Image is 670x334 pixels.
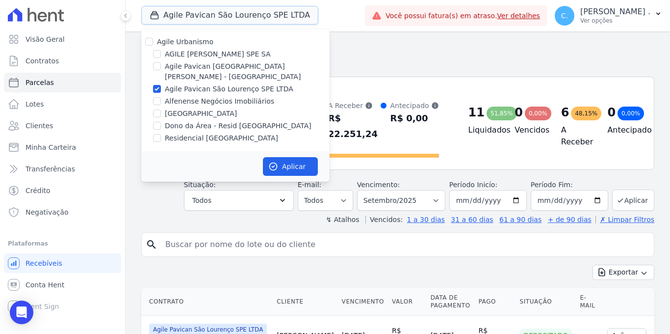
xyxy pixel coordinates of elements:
a: Conta Hent [4,275,121,295]
span: Você possui fatura(s) em atraso. [386,11,540,21]
span: Todos [192,195,211,206]
label: Agile Urbanismo [157,38,213,46]
div: 0,00% [618,107,644,120]
a: Ver detalhes [497,12,540,20]
label: Vencimento: [357,181,400,189]
div: Open Intercom Messenger [10,301,33,324]
button: Aplicar [612,190,654,211]
button: Todos [184,190,294,211]
label: Residencial [GEOGRAPHIC_DATA] [165,133,278,143]
a: Lotes [4,94,121,114]
span: Negativação [26,207,69,217]
div: 6 [561,105,569,120]
th: E-mail [576,288,603,316]
div: 0 [515,105,523,120]
a: Minha Carteira [4,138,121,157]
span: Conta Hent [26,280,64,290]
a: Transferências [4,159,121,179]
a: ✗ Limpar Filtros [595,216,654,223]
label: Vencidos: [365,216,403,223]
th: Situação [515,288,576,316]
div: R$ 22.251,24 [328,111,381,142]
span: Visão Geral [26,34,65,44]
label: Período Inicío: [449,181,497,189]
span: Clientes [26,121,53,131]
a: 1 a 30 dias [407,216,445,223]
label: [GEOGRAPHIC_DATA] [165,109,237,119]
div: A Receber [328,101,381,111]
span: C. [561,12,568,19]
a: 31 a 60 dias [451,216,493,223]
a: Visão Geral [4,29,121,49]
a: Contratos [4,51,121,71]
button: Agile Pavican São Lourenço SPE LTDA [141,6,318,25]
span: Recebíveis [26,258,62,268]
th: Contrato [141,288,273,316]
h4: Antecipado [607,124,638,136]
div: Antecipado [390,101,439,111]
h4: Liquidados [468,124,499,136]
div: 48,15% [571,107,601,120]
a: Negativação [4,202,121,222]
label: AGILE [PERSON_NAME] SPE SA [165,49,271,59]
i: search [146,239,157,250]
span: Contratos [26,56,59,66]
button: C. [PERSON_NAME] . Ver opções [547,2,670,29]
th: Cliente [273,288,337,316]
div: 51,85% [487,107,517,120]
label: Situação: [184,181,216,189]
div: 0 [607,105,616,120]
button: Exportar [593,265,654,280]
span: Lotes [26,99,44,109]
span: Minha Carteira [26,142,76,152]
span: Transferências [26,164,75,174]
a: Crédito [4,181,121,200]
div: 11 [468,105,485,120]
h2: Parcelas [141,39,654,57]
h4: A Receber [561,124,592,148]
button: Aplicar [263,157,318,176]
a: 61 a 90 dias [499,216,541,223]
div: Plataformas [8,238,117,250]
a: Recebíveis [4,253,121,273]
input: Buscar por nome do lote ou do cliente [159,235,650,254]
span: Parcelas [26,78,54,87]
th: Pago [475,288,516,316]
label: ↯ Atalhos [326,216,359,223]
label: Agile Pavican [GEOGRAPHIC_DATA][PERSON_NAME] - [GEOGRAPHIC_DATA] [165,61,330,82]
p: Ver opções [580,17,650,25]
h4: Vencidos [515,124,545,136]
p: [PERSON_NAME] . [580,7,650,17]
div: R$ 0,00 [390,111,439,126]
a: + de 90 dias [548,216,592,223]
div: 0,00% [525,107,551,120]
label: Agile Pavican São Lourenço SPE LTDA [165,84,293,94]
label: Alfenense Negócios Imobiliários [165,96,274,107]
th: Vencimento [338,288,388,316]
span: Crédito [26,186,51,195]
th: Valor [388,288,427,316]
label: E-mail: [298,181,322,189]
a: Parcelas [4,73,121,92]
label: Dono da Área - Resid [GEOGRAPHIC_DATA] [165,121,311,131]
label: Período Fim: [531,180,608,190]
a: Clientes [4,116,121,136]
th: Data de Pagamento [427,288,475,316]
